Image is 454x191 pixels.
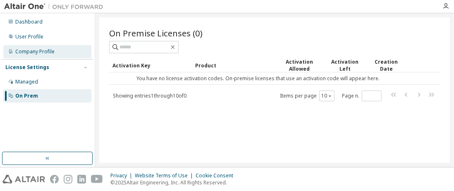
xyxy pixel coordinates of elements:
[15,19,43,25] div: Dashboard
[2,175,45,184] img: altair_logo.svg
[196,172,238,179] div: Cookie Consent
[109,72,407,85] td: You have no license activation codes. On-premise licenses that use an activation code will appear...
[327,58,362,72] div: Activation Left
[369,58,404,72] div: Creation Date
[64,175,72,184] img: instagram.svg
[321,93,332,99] button: 10
[15,93,38,99] div: On Prem
[15,33,43,40] div: User Profile
[342,91,382,101] span: Page n.
[15,48,55,55] div: Company Profile
[195,59,271,72] div: Product
[110,172,135,179] div: Privacy
[278,58,321,72] div: Activation Allowed
[112,59,189,72] div: Activation Key
[5,64,49,71] div: License Settings
[91,175,103,184] img: youtube.svg
[109,27,203,39] span: On Premise Licenses (0)
[110,179,238,186] p: © 2025 Altair Engineering, Inc. All Rights Reserved.
[50,175,59,184] img: facebook.svg
[280,91,335,101] span: Items per page
[135,172,196,179] div: Website Terms of Use
[113,92,186,99] span: Showing entries 1 through 10 of 0
[4,2,108,11] img: Altair One
[15,79,38,85] div: Managed
[77,175,86,184] img: linkedin.svg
